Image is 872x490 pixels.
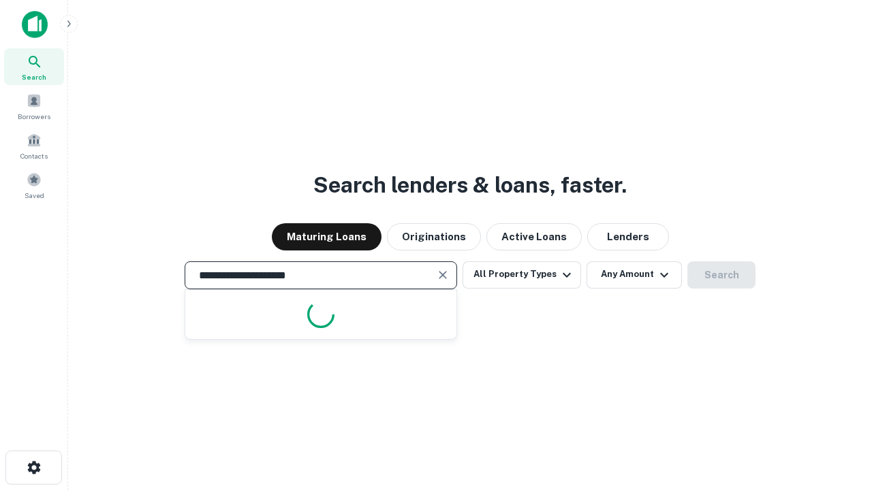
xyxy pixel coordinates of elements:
[4,167,64,203] a: Saved
[20,150,48,161] span: Contacts
[4,88,64,125] a: Borrowers
[387,223,481,250] button: Originations
[22,71,46,82] span: Search
[4,48,64,85] a: Search
[313,169,627,201] h3: Search lenders & loans, faster.
[433,265,452,284] button: Clear
[587,261,682,289] button: Any Amount
[486,223,582,250] button: Active Loans
[22,11,48,38] img: capitalize-icon.png
[4,127,64,164] a: Contacts
[18,111,50,122] span: Borrowers
[804,338,872,403] iframe: Chat Widget
[25,190,44,201] span: Saved
[463,261,581,289] button: All Property Types
[272,223,381,250] button: Maturing Loans
[587,223,669,250] button: Lenders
